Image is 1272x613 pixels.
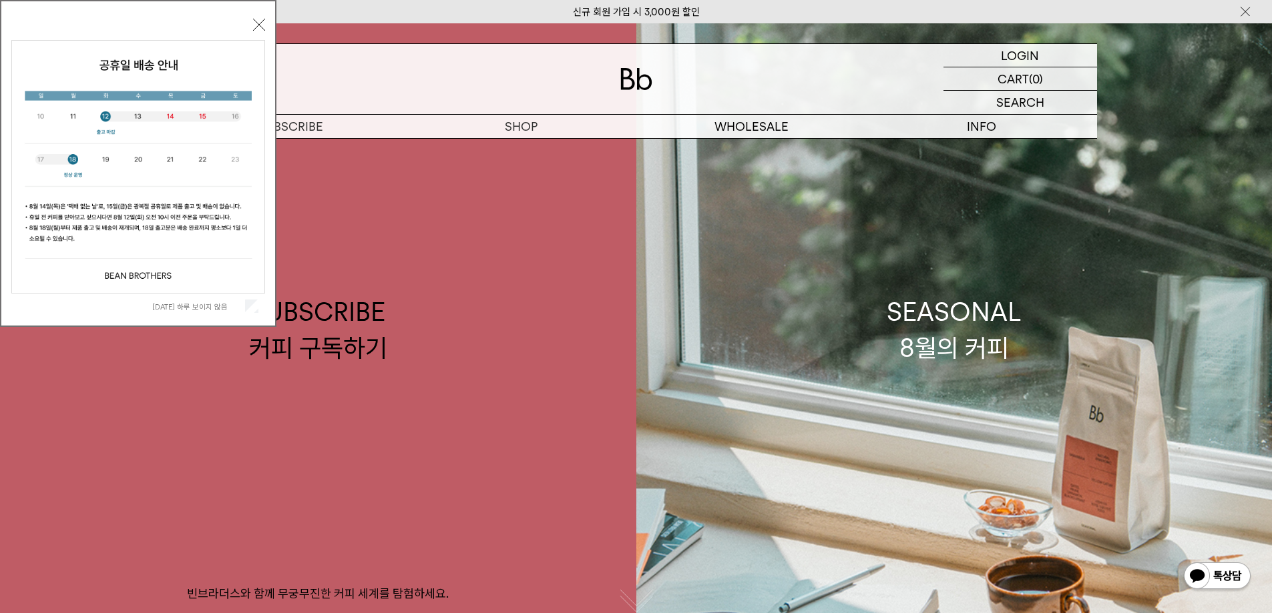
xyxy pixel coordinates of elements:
[253,19,265,31] button: 닫기
[620,68,652,90] img: 로고
[887,294,1022,365] div: SEASONAL 8월의 커피
[636,115,867,138] p: WHOLESALE
[943,67,1097,91] a: CART (0)
[1183,561,1252,593] img: 카카오톡 채널 1:1 채팅 버튼
[943,44,1097,67] a: LOGIN
[998,67,1029,90] p: CART
[867,115,1097,138] p: INFO
[1001,44,1039,67] p: LOGIN
[152,302,242,312] label: [DATE] 하루 보이지 않음
[573,6,700,18] a: 신규 회원 가입 시 3,000원 할인
[249,294,387,365] div: SUBSCRIBE 커피 구독하기
[996,91,1044,114] p: SEARCH
[12,41,264,293] img: cb63d4bbb2e6550c365f227fdc69b27f_113810.jpg
[1029,67,1043,90] p: (0)
[406,115,636,138] a: SHOP
[176,115,406,138] a: SUBSCRIBE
